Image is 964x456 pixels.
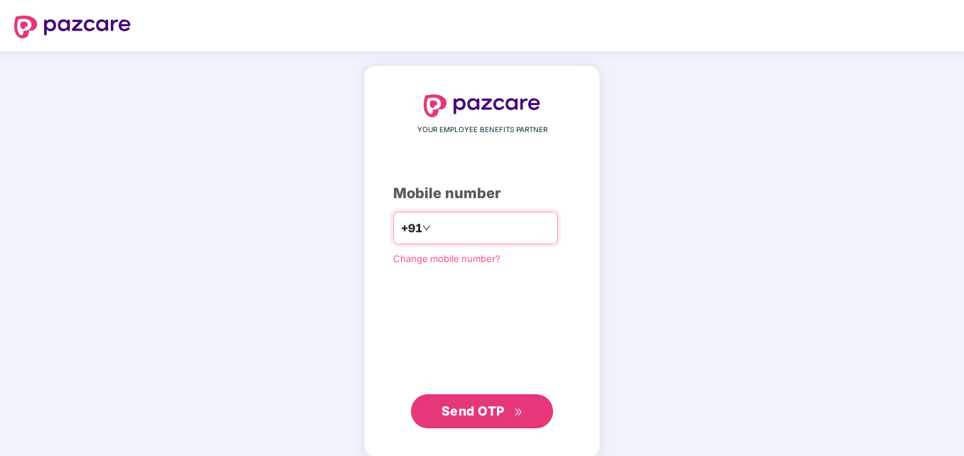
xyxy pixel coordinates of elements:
[441,403,505,418] span: Send OTP
[514,408,523,417] span: double-right
[401,219,422,237] span: +91
[393,253,500,264] a: Change mobile number?
[393,183,571,205] div: Mobile number
[14,16,131,38] img: logo
[411,394,553,428] button: Send OTPdouble-right
[417,124,547,136] span: YOUR EMPLOYEE BENEFITS PARTNER
[422,224,431,232] span: down
[424,94,540,117] img: logo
